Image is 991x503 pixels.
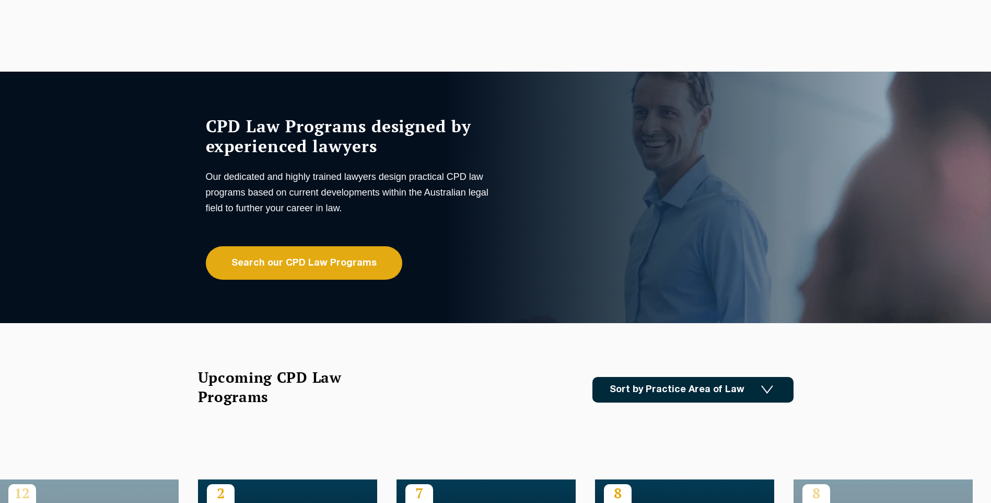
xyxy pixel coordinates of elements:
p: 7 [405,484,433,502]
p: Our dedicated and highly trained lawyers design practical CPD law programs based on current devel... [206,169,493,216]
img: Icon [761,385,773,394]
p: 8 [604,484,632,502]
a: Sort by Practice Area of Law [592,377,794,403]
h2: Upcoming CPD Law Programs [198,368,368,406]
p: 2 [207,484,235,502]
h1: CPD Law Programs designed by experienced lawyers [206,116,493,156]
a: Search our CPD Law Programs [206,246,402,280]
